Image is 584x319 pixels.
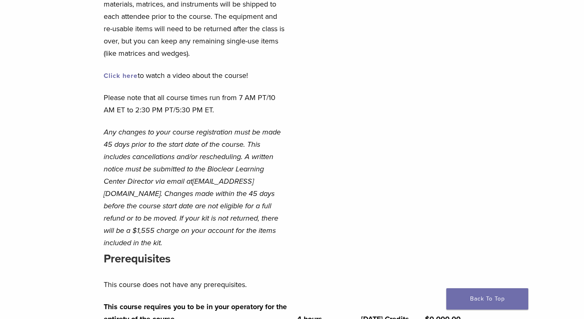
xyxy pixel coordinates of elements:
[446,288,528,310] a: Back To Top
[104,249,287,269] h3: Prerequisites
[104,128,281,247] em: Any changes to your course registration must be made 45 days prior to the start date of the cours...
[104,91,287,116] p: Please note that all course times run from 7 AM PT/10 AM ET to 2:30 PM PT/5:30 PM ET.
[104,69,287,82] p: to watch a video about the course!
[104,278,287,291] p: This course does not have any prerequisites.
[104,72,138,80] a: Click here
